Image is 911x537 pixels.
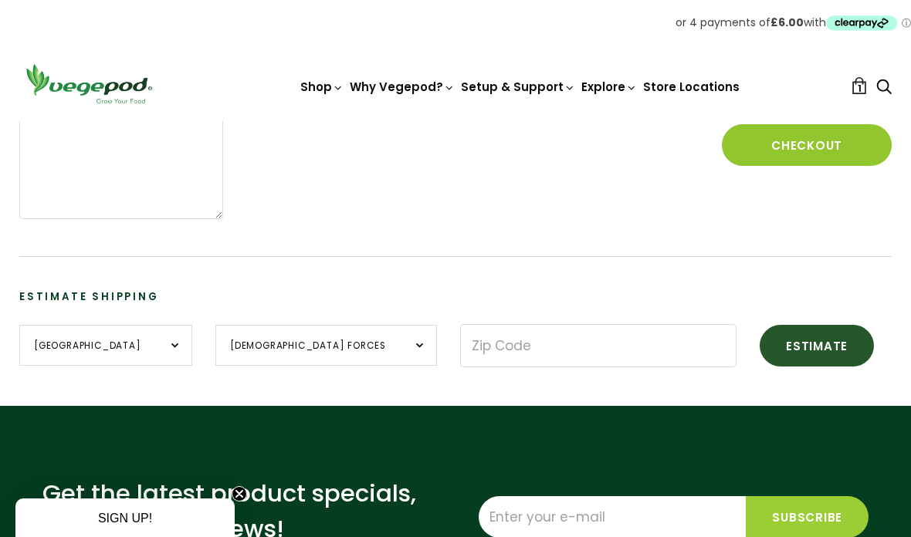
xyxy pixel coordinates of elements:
[19,289,892,305] h3: Estimate Shipping
[19,62,158,106] img: Vegepod
[461,79,575,95] a: Setup & Support
[15,498,235,537] div: SIGN UP!Close teaser
[19,325,192,366] select: Country
[760,325,874,366] button: Estimate
[350,79,455,95] a: Why Vegepod?
[851,77,868,94] a: 1
[643,79,740,95] a: Store Locations
[232,486,247,502] button: Close teaser
[876,79,892,96] a: Search
[722,124,892,166] button: Checkout
[98,512,152,525] span: SIGN UP!
[858,81,862,96] span: 1
[460,324,737,367] input: Zip Code
[215,325,437,366] select: Province
[300,79,344,95] a: Shop
[581,79,637,95] a: Explore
